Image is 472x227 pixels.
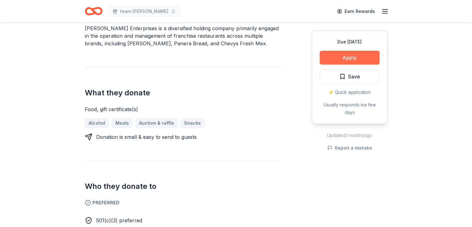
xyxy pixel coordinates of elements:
button: team [PERSON_NAME] [108,5,181,18]
div: Due [DATE] [320,38,380,46]
div: Usually responds in a few days [320,101,380,116]
div: [PERSON_NAME] Enterprises is a diversified holding company primarily engaged in the operation and... [85,25,282,47]
div: Donation is small & easy to send to guests [96,133,197,141]
a: Home [85,4,102,19]
span: team [PERSON_NAME] [120,8,168,15]
div: ⚡️ Quick application [320,88,380,96]
button: Apply [320,51,380,65]
div: Food, gift certificate(s) [85,105,282,113]
h2: What they donate [85,88,282,98]
h2: Who they donate to [85,181,282,191]
button: Report a mistake [327,144,372,152]
div: Updated 3 months ago [312,132,388,139]
a: Meals [112,118,133,128]
span: Preferred [85,199,282,207]
button: Save [320,70,380,83]
span: 501(c)(3) preferred [96,217,142,224]
a: Snacks [180,118,205,128]
a: Alcohol [85,118,109,128]
a: Auction & raffle [135,118,178,128]
a: Earn Rewards [333,6,379,17]
span: Save [348,72,360,81]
